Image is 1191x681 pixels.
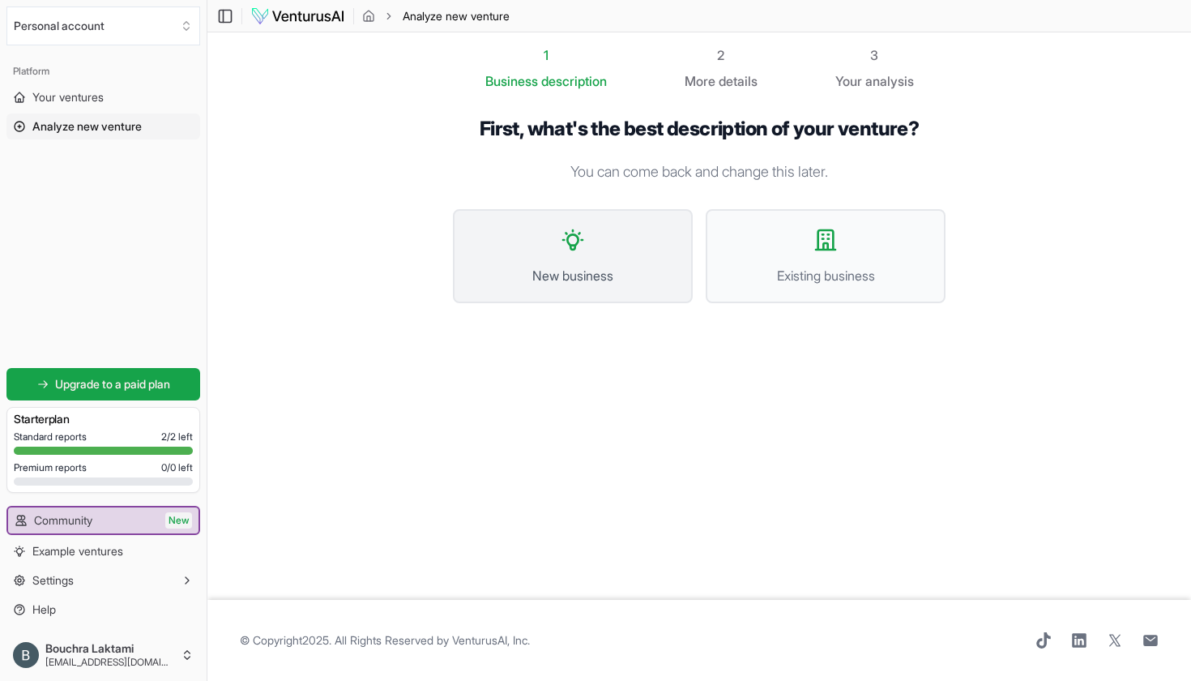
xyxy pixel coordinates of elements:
[165,512,192,529] span: New
[32,89,104,105] span: Your ventures
[34,512,92,529] span: Community
[32,572,74,589] span: Settings
[6,567,200,593] button: Settings
[453,209,693,303] button: New business
[362,8,510,24] nav: breadcrumb
[14,411,193,427] h3: Starter plan
[161,461,193,474] span: 0 / 0 left
[719,73,758,89] span: details
[32,118,142,135] span: Analyze new venture
[6,538,200,564] a: Example ventures
[32,543,123,559] span: Example ventures
[6,84,200,110] a: Your ventures
[471,266,675,285] span: New business
[6,636,200,675] button: Bouchra Laktami[EMAIL_ADDRESS][DOMAIN_NAME]
[685,45,758,65] div: 2
[835,71,862,91] span: Your
[8,508,198,533] a: CommunityNew
[6,6,200,45] button: Select an organization
[685,71,715,91] span: More
[240,632,530,649] span: © Copyright 2025 . All Rights Reserved by .
[161,430,193,443] span: 2 / 2 left
[403,8,510,24] span: Analyze new venture
[453,117,946,141] h1: First, what's the best description of your venture?
[485,45,607,65] div: 1
[14,430,87,443] span: Standard reports
[6,58,200,84] div: Platform
[485,71,538,91] span: Business
[45,641,174,656] span: Bouchra Laktami
[14,461,87,474] span: Premium reports
[835,45,914,65] div: 3
[55,376,170,392] span: Upgrade to a paid plan
[45,656,174,669] span: [EMAIL_ADDRESS][DOMAIN_NAME]
[13,642,39,668] img: ACg8ocL3jYSvxdq0guZMwHGSCtHMWgEc8bRVtt8iyDZlMNRNBQ4HEA=s96-c
[452,633,527,647] a: VenturusAI, Inc
[6,113,200,139] a: Analyze new venture
[865,73,914,89] span: analysis
[724,266,928,285] span: Existing business
[6,368,200,400] a: Upgrade to a paid plan
[541,73,607,89] span: description
[6,597,200,623] a: Help
[32,602,56,618] span: Help
[250,6,345,26] img: logo
[706,209,946,303] button: Existing business
[453,161,946,183] p: You can come back and change this later.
